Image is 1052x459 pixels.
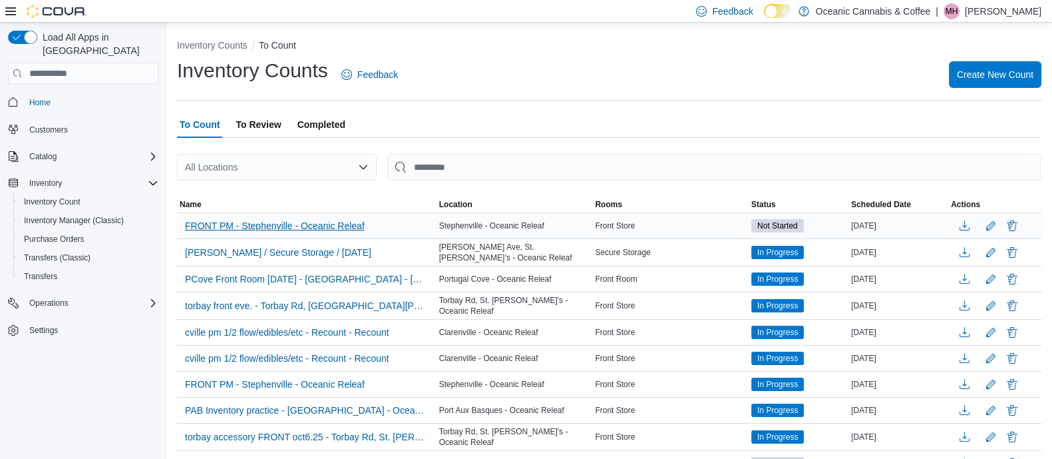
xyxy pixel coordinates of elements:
span: Inventory Count [24,197,81,207]
button: torbay front eve. - Torbay Rd, [GEOGRAPHIC_DATA][PERSON_NAME] - Oceanic Releaf [180,296,434,316]
nav: Complex example [8,87,158,374]
nav: An example of EuiBreadcrumbs [177,39,1041,55]
span: torbay accessory FRONT oct6.25 - Torbay Rd, St. [PERSON_NAME]'s - Oceanic Releaf [185,430,429,444]
span: Inventory Count [19,194,158,210]
a: Inventory Manager (Classic) [19,213,129,229]
button: Settings [3,320,164,340]
div: [DATE] [848,429,948,445]
div: [DATE] [848,376,948,392]
button: Inventory Count [13,193,164,211]
a: Feedback [336,61,403,88]
div: Front Store [592,298,749,314]
button: Edit count details [983,269,999,289]
span: Scheduled Date [851,199,911,210]
a: Transfers (Classic) [19,250,96,266]
span: Not Started [751,219,804,232]
span: [PERSON_NAME] Ave, St. [PERSON_NAME]’s - Oceanic Releaf [439,242,590,263]
span: Inventory [24,175,158,191]
span: Location [439,199,472,210]
span: Catalog [29,151,57,162]
span: Transfers [24,271,57,282]
button: Scheduled Date [848,197,948,213]
button: Purchase Orders [13,230,164,248]
button: Transfers (Classic) [13,248,164,267]
button: Operations [24,295,74,311]
span: Settings [29,325,58,336]
span: Completed [297,111,345,138]
input: Dark Mode [764,4,792,18]
button: cville pm 1/2 flow/edibles/etc - Recount - Recount [180,348,395,368]
span: In Progress [757,404,798,416]
button: Rooms [592,197,749,213]
div: Front Store [592,376,749,392]
span: In Progress [751,404,804,417]
span: Load All Apps in [GEOGRAPHIC_DATA] [37,31,158,57]
button: Delete [1004,218,1020,234]
div: [DATE] [848,298,948,314]
button: Edit count details [983,400,999,420]
span: In Progress [751,430,804,444]
button: Delete [1004,429,1020,445]
span: In Progress [757,300,798,312]
span: Customers [29,125,68,135]
button: Delete [1004,324,1020,340]
span: torbay front eve. - Torbay Rd, [GEOGRAPHIC_DATA][PERSON_NAME] - Oceanic Releaf [185,299,429,312]
button: Delete [1004,350,1020,366]
span: In Progress [751,326,804,339]
input: This is a search bar. After typing your query, hit enter to filter the results lower in the page. [387,154,1041,181]
span: Create New Count [957,68,1033,81]
button: Open list of options [358,162,369,173]
button: Edit count details [983,322,999,342]
h1: Inventory Counts [177,57,328,84]
span: PAB Inventory practice - [GEOGRAPHIC_DATA] - Oceanic Releaf [185,404,429,417]
p: | [936,3,938,19]
div: [DATE] [848,271,948,287]
span: In Progress [751,352,804,365]
button: Edit count details [983,296,999,316]
a: Purchase Orders [19,231,90,247]
span: Operations [24,295,158,311]
span: Port Aux Basques - Oceanic Releaf [439,405,564,416]
span: PCove Front Room [DATE] - [GEOGRAPHIC_DATA] - [GEOGRAPHIC_DATA] Releaf [185,272,429,286]
div: [DATE] [848,218,948,234]
span: MH [946,3,958,19]
span: Clarenville - Oceanic Releaf [439,327,538,338]
button: Inventory [24,175,67,191]
span: Torbay Rd, St. [PERSON_NAME]'s - Oceanic Releaf [439,426,590,448]
button: Edit count details [983,216,999,236]
span: Inventory Manager (Classic) [24,215,124,226]
span: To Review [236,111,281,138]
span: In Progress [757,246,798,258]
button: Delete [1004,244,1020,260]
button: PAB Inventory practice - [GEOGRAPHIC_DATA] - Oceanic Releaf [180,400,434,420]
button: Delete [1004,402,1020,418]
span: In Progress [757,326,798,338]
span: Transfers (Classic) [24,252,90,263]
span: Status [751,199,776,210]
button: To Count [259,40,296,51]
button: Edit count details [983,427,999,447]
div: Secure Storage [592,244,749,260]
button: Customers [3,120,164,139]
span: Feedback [357,68,398,81]
span: Dark Mode [764,18,765,19]
button: Edit count details [983,242,999,262]
span: In Progress [751,378,804,391]
a: Customers [24,122,73,138]
button: Edit count details [983,348,999,368]
img: Cova [27,5,87,18]
span: Stephenville - Oceanic Releaf [439,379,544,390]
span: In Progress [751,272,804,286]
span: In Progress [751,246,804,259]
button: Home [3,92,164,111]
span: In Progress [757,273,798,285]
div: Front Store [592,324,749,340]
button: Delete [1004,271,1020,287]
button: PCove Front Room [DATE] - [GEOGRAPHIC_DATA] - [GEOGRAPHIC_DATA] Releaf [180,269,434,289]
span: In Progress [757,431,798,443]
button: [PERSON_NAME] / Secure Storage / [DATE] [180,242,377,262]
span: Feedback [712,5,753,18]
span: Operations [29,298,69,308]
span: Inventory Manager (Classic) [19,213,158,229]
div: [DATE] [848,350,948,366]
